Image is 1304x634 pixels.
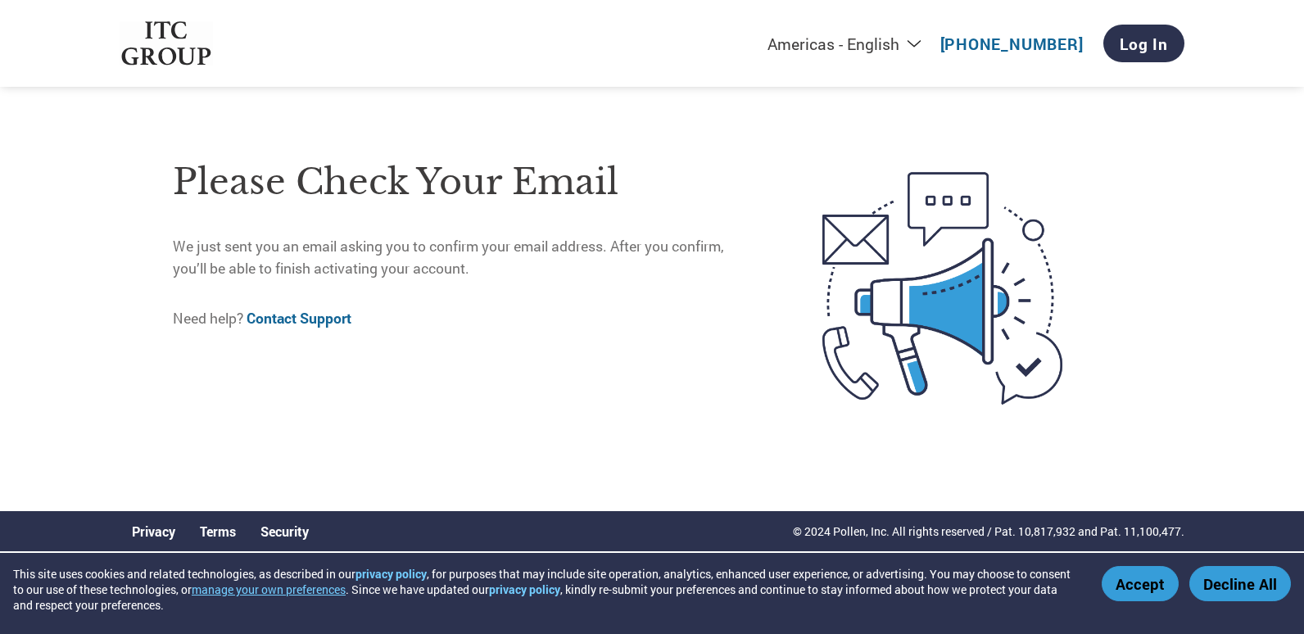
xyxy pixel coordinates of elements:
p: Need help? [173,308,754,329]
a: Contact Support [247,309,351,328]
a: privacy policy [489,582,560,597]
button: Accept [1102,566,1179,601]
a: Terms [200,523,236,540]
a: [PHONE_NUMBER] [940,34,1084,54]
a: Security [260,523,309,540]
div: This site uses cookies and related technologies, as described in our , for purposes that may incl... [13,566,1078,613]
button: Decline All [1189,566,1291,601]
img: ITC Group [120,21,213,66]
p: © 2024 Pollen, Inc. All rights reserved / Pat. 10,817,932 and Pat. 11,100,477. [793,523,1184,540]
a: privacy policy [355,566,427,582]
p: We just sent you an email asking you to confirm your email address. After you confirm, you’ll be ... [173,236,754,279]
a: Log In [1103,25,1184,62]
h1: Please check your email [173,156,754,209]
img: open-email [754,143,1131,434]
a: Privacy [132,523,175,540]
button: manage your own preferences [192,582,346,597]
